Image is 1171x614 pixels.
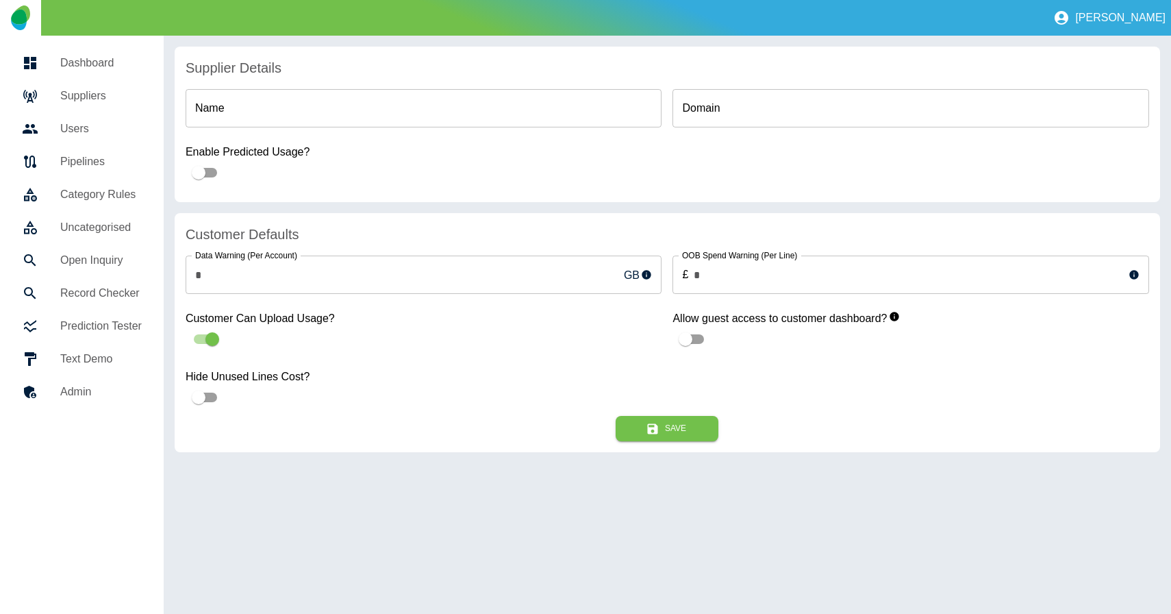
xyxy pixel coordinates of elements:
label: Hide Unused Lines Cost? [186,369,1149,384]
label: Enable Predicted Usage? [186,144,1149,160]
button: [PERSON_NAME] [1048,4,1171,32]
h5: Text Demo [60,351,142,367]
svg: This sets the warning limit for each line’s Out-of-Bundle usage and usage exceeding the limit wil... [1129,269,1139,280]
label: Customer Can Upload Usage? [186,310,662,326]
a: Uncategorised [11,211,153,244]
h4: Customer Defaults [186,224,1149,245]
a: Category Rules [11,178,153,211]
h5: Record Checker [60,285,142,302]
h5: Admin [60,384,142,400]
a: Text Demo [11,343,153,376]
a: Pipelines [11,145,153,178]
a: Dashboard [11,47,153,79]
h5: Uncategorised [60,219,142,236]
label: OOB Spend Warning (Per Line) [682,249,797,261]
button: Save [616,416,718,441]
h5: Category Rules [60,186,142,203]
svg: This sets the monthly warning limit for your customer’s Mobile Data usage and will be displayed a... [641,269,652,280]
h5: Prediction Tester [60,318,142,334]
h5: Pipelines [60,153,142,170]
img: Logo [11,5,29,30]
a: Suppliers [11,79,153,112]
p: £ [682,267,688,283]
h5: Suppliers [60,88,142,104]
p: [PERSON_NAME] [1075,12,1166,24]
a: Prediction Tester [11,310,153,343]
label: Allow guest access to customer dashboard? [672,310,1149,326]
h5: Open Inquiry [60,252,142,269]
svg: When enabled, this allows guest users to view your customer dashboards. [889,311,900,322]
label: Data Warning (Per Account) [195,249,297,261]
h5: Users [60,121,142,137]
a: Record Checker [11,277,153,310]
h4: Supplier Details [186,58,1149,78]
h5: Dashboard [60,55,142,71]
a: Open Inquiry [11,244,153,277]
a: Admin [11,376,153,408]
a: Users [11,112,153,145]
